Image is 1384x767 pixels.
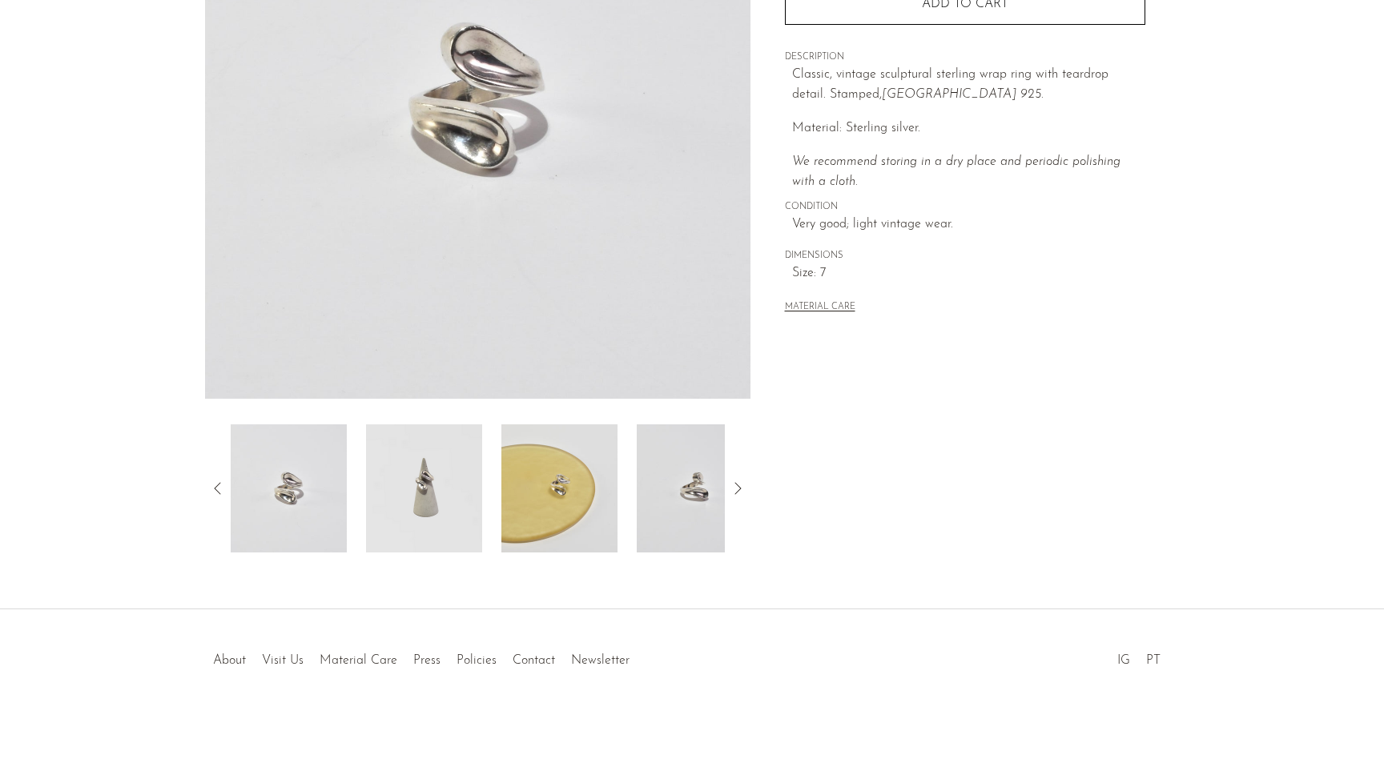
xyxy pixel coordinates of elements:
span: Very good; light vintage wear. [792,215,1145,235]
a: Material Care [320,654,397,667]
button: MATERIAL CARE [785,302,855,314]
a: Visit Us [262,654,304,667]
a: About [213,654,246,667]
p: Classic, vintage sculptural sterling wrap ring with teardrop detail. Stamped, [792,65,1145,106]
p: Material: Sterling silver. [792,118,1145,139]
span: DESCRIPTION [785,50,1145,65]
a: Contact [513,654,555,667]
span: DIMENSIONS [785,249,1145,263]
a: PT [1146,654,1161,667]
img: Sterling Wrap Ring [231,424,347,552]
a: Policies [457,654,497,667]
ul: Social Medias [1109,641,1169,672]
img: Sterling Wrap Ring [501,424,618,552]
i: We recommend storing in a dry place and periodic polishing with a cloth. [792,155,1120,189]
img: Sterling Wrap Ring [637,424,753,552]
span: Size: 7 [792,263,1145,284]
img: Sterling Wrap Ring [366,424,482,552]
a: IG [1117,654,1130,667]
a: Press [413,654,441,667]
em: [GEOGRAPHIC_DATA] 925. [882,88,1044,101]
ul: Quick links [205,641,638,672]
span: CONDITION [785,200,1145,215]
